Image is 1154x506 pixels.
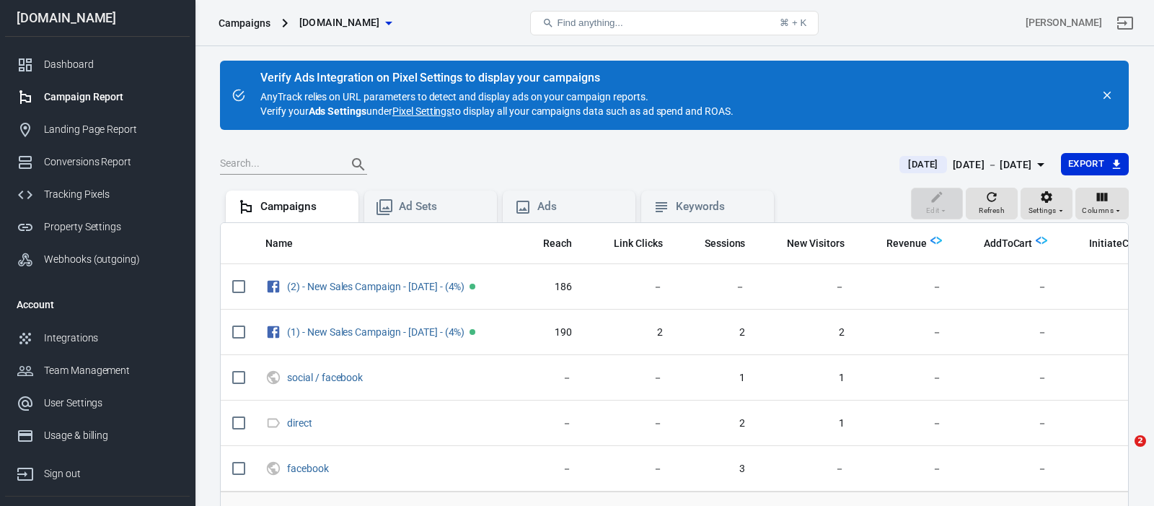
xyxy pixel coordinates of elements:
span: social / facebook [287,372,365,383]
span: － [868,326,942,340]
span: 2 [595,326,663,340]
span: － [524,462,572,476]
button: Search [341,147,376,182]
span: Sessions [686,237,746,251]
span: Columns [1082,204,1114,217]
a: Tracking Pixels [5,178,190,211]
span: 2 [686,326,746,340]
a: Integrations [5,322,190,354]
span: 2 [1135,435,1146,447]
div: Verify Ads Integration on Pixel Settings to display your campaigns [260,71,734,85]
span: Refresh [979,204,1005,217]
span: － [768,462,845,476]
span: － [595,371,663,385]
a: User Settings [5,387,190,419]
span: － [768,280,845,295]
span: AddToCart [984,237,1033,251]
span: － [965,280,1048,295]
a: Webhooks (outgoing) [5,243,190,276]
iframe: Intercom live chat [1105,435,1140,470]
span: Total revenue calculated by AnyTrack. [886,235,927,252]
span: The number of clicks on links within the ad that led to advertiser-specified destinations [595,235,663,252]
input: Search... [220,155,335,174]
span: － [524,416,572,431]
span: Revenue [886,237,927,251]
div: Landing Page Report [44,122,178,137]
a: Sign out [5,452,190,490]
span: facebook [287,463,331,474]
svg: Direct [265,414,281,432]
div: Team Management [44,363,178,378]
div: Campaign Report [44,90,178,105]
span: The number of clicks on links within the ad that led to advertiser-specified destinations [614,235,663,252]
div: Sign out [44,466,178,481]
span: (1) - New Sales Campaign - 24.08.2025 - (4%) [287,327,467,337]
a: Landing Page Report [5,113,190,146]
div: Account id: vJBaXv7L [1026,15,1102,30]
div: Webhooks (outgoing) [44,252,178,267]
li: Account [5,287,190,322]
span: 190 [524,326,572,340]
svg: UTM & Web Traffic [265,369,281,386]
span: － [524,371,572,385]
a: (1) - New Sales Campaign - [DATE] - (4%) [287,326,464,338]
a: Team Management [5,354,190,387]
span: Active [470,284,475,289]
span: － [595,416,663,431]
span: The number of people who saw your ads at least once. Reach is different from impressions, which m... [543,235,572,252]
a: Usage & billing [5,419,190,452]
span: Settings [1029,204,1057,217]
button: [DATE][DATE] － [DATE] [888,153,1060,177]
span: New Visitors [787,237,845,251]
span: Find anything... [557,17,622,28]
div: Ads [537,199,624,214]
span: － [965,326,1048,340]
span: Sessions [705,237,746,251]
a: direct [287,417,312,429]
div: Dashboard [44,57,178,72]
button: Settings [1021,188,1072,219]
span: Name [265,237,312,251]
span: AddToCart [965,237,1033,251]
a: Pixel Settings [392,104,452,118]
span: － [868,280,942,295]
div: Campaigns [219,16,270,30]
a: Sign out [1108,6,1142,40]
span: － [686,280,746,295]
span: 2 [686,416,746,431]
span: － [868,416,942,431]
span: (2) - New Sales Campaign - 24.08.2025 - (4%) [287,282,467,292]
a: social / facebook [287,372,363,383]
div: [DATE] － [DATE] [953,156,1032,174]
div: ⌘ + K [780,17,806,28]
span: 186 [524,280,572,295]
span: － [965,416,1048,431]
div: User Settings [44,396,178,411]
button: Export [1061,153,1129,175]
span: － [868,371,942,385]
span: － [868,462,942,476]
div: Tracking Pixels [44,187,178,202]
span: － [595,462,663,476]
span: Total revenue calculated by AnyTrack. [868,235,927,252]
img: Logo [1036,235,1047,246]
span: Name [265,237,293,251]
button: Columns [1075,188,1129,219]
span: 1 [768,371,845,385]
span: 1 [686,371,746,385]
span: Active [470,329,475,335]
a: Campaign Report [5,81,190,113]
button: [DOMAIN_NAME] [294,9,397,36]
strong: Ads Settings [309,105,367,117]
img: Logo [930,235,942,246]
a: (2) - New Sales Campaign - [DATE] - (4%) [287,281,464,292]
span: Link Clicks [614,237,663,251]
span: emilygracememorial.com [299,14,380,32]
div: Conversions Report [44,154,178,170]
span: － [965,371,1048,385]
div: Keywords [676,199,762,214]
span: 1 [768,416,845,431]
span: 3 [686,462,746,476]
svg: Facebook Ads [265,323,281,341]
svg: Facebook Ads [265,278,281,295]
